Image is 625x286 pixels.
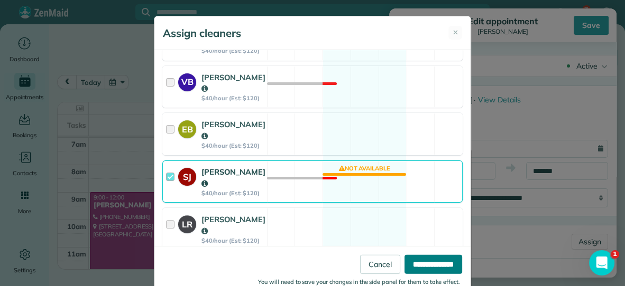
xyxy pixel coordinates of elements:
[201,214,265,236] strong: [PERSON_NAME]
[201,94,265,102] strong: $40/hour (Est: $120)
[178,73,196,89] strong: VB
[201,189,265,197] strong: $40/hour (Est: $120)
[201,47,265,54] strong: $40/hour (Est: $120)
[178,215,196,231] strong: LR
[178,168,196,183] strong: SJ
[611,250,619,259] span: 1
[589,250,614,275] iframe: Intercom live chat
[201,72,265,94] strong: [PERSON_NAME]
[201,167,265,188] strong: [PERSON_NAME]
[178,120,196,136] strong: EB
[201,237,265,244] strong: $40/hour (Est: $120)
[163,26,241,41] h5: Assign cleaners
[258,278,460,285] small: You will need to save your changes in the side panel for them to take effect.
[201,142,265,149] strong: $40/hour (Est: $120)
[453,27,458,38] span: ✕
[201,119,265,141] strong: [PERSON_NAME]
[360,254,400,273] a: Cancel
